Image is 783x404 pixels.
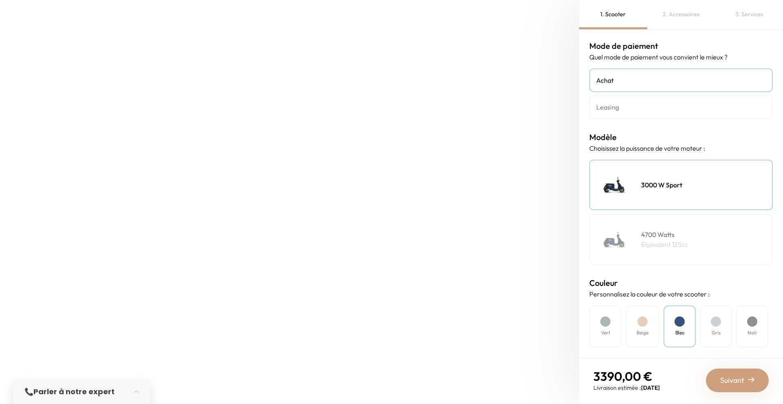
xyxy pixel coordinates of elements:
h4: Vert [601,329,610,336]
p: Livraison estimée : [593,384,660,392]
p: 3390,00 € [593,369,660,384]
img: Scooter [594,219,635,260]
span: [DATE] [641,384,660,391]
h4: Bleu [675,329,684,336]
p: Choisissez la puissance de votre moteur : [589,143,773,153]
h3: Couleur [589,277,773,289]
h4: Achat [596,75,766,85]
img: Scooter [594,165,635,205]
h4: Beige [637,329,648,336]
img: right-arrow-2.png [748,376,754,383]
h4: 4700 Watts [641,230,688,239]
h4: 3000 W Sport [641,180,682,190]
span: Suivant [720,375,744,386]
h4: Leasing [596,102,766,112]
h4: Noir [748,329,757,336]
p: Équivalent 125cc [641,239,688,249]
p: Personnalisez la couleur de votre scooter : [589,289,773,299]
p: Quel mode de paiement vous convient le mieux ? [589,52,773,62]
h3: Modèle [589,131,773,143]
h4: Gris [712,329,721,336]
a: Leasing [589,95,773,119]
h3: Mode de paiement [589,40,773,52]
